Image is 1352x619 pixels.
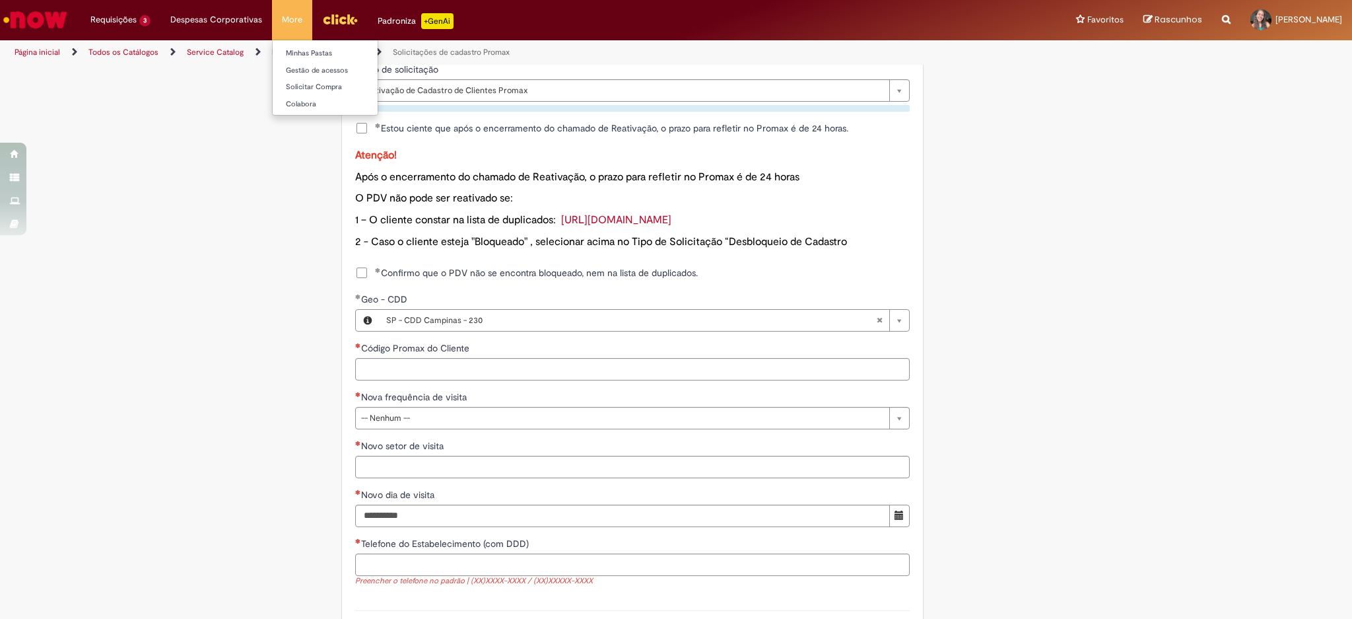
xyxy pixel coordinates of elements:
span: Necessários [355,392,361,397]
input: Código Promax do Cliente [355,358,910,381]
span: More [282,13,302,26]
button: Geo - CDD, Visualizar este registro SP - CDD Campinas - 230 [356,310,380,331]
input: Novo setor de visita [355,456,910,478]
span: Favoritos [1087,13,1124,26]
a: Gestão de acessos [273,63,418,78]
span: Confirmo que o PDV não se encontra bloqueado, nem na lista de duplicados. [375,266,698,279]
img: ServiceNow [1,7,69,33]
a: Minhas Pastas [273,46,418,61]
a: Rascunhos [1143,14,1202,26]
a: [URL][DOMAIN_NAME] [561,213,671,227]
span: Necessários [355,441,361,446]
a: Solicitações de cadastro Promax [393,47,510,57]
input: Telefone do Estabelecimento (com DDD) [355,554,910,576]
span: Necessários [355,538,361,544]
span: Reativação de Cadastro de Clientes Promax [361,80,883,101]
span: Obrigatório Preenchido [355,294,361,299]
button: Mostrar calendário para Novo dia de visita [889,505,910,527]
span: Novo setor de visita [361,440,446,452]
span: 1 – O cliente constar na lista de duplicados: [355,213,556,227]
span: Necessários [355,343,361,348]
ul: Trilhas de página [10,40,891,65]
span: Estou ciente que após o encerramento do chamado de Reativação, o prazo para refletir no Promax é ... [375,122,848,135]
span: Após o encerramento do chamado de Reativação, o prazo para refletir no Promax é de 24 horas [355,170,799,184]
span: 2 - Caso o cliente esteja "Bloqueado" , selecionar acima no Tipo de Solicitação “Desbloqueio de C... [355,235,847,248]
a: Página inicial [15,47,60,57]
span: Rascunhos [1155,13,1202,26]
div: Preencher o telefone no padrão | (XX)XXXX-XXXX / (XX)XXXXX-XXXX [355,576,910,587]
a: Service Catalog [187,47,244,57]
span: Nova frequência de visita [361,391,469,403]
a: Solicitar Compra [273,80,418,94]
span: Código Promax do Cliente [361,342,472,354]
a: Todos os Catálogos [88,47,158,57]
span: 3 [139,15,151,26]
span: Tipo de solicitação [361,63,441,75]
span: O PDV não pode ser reativado se: [355,192,513,205]
span: Requisições [90,13,137,26]
span: Despesas Corporativas [170,13,262,26]
span: Novo dia de visita [361,489,437,501]
span: SP - CDD Campinas - 230 [386,310,876,331]
ul: More [272,40,378,116]
a: Colabora [273,97,418,112]
span: -- Nenhum -- [361,408,883,429]
span: Geo - CDD [361,293,410,305]
span: Atenção! [355,149,397,162]
p: +GenAi [421,13,454,29]
span: Obrigatório Preenchido [375,268,381,273]
a: SP - CDD Campinas - 230Limpar campo Geo - CDD [380,310,909,331]
abbr: Limpar campo Geo - CDD [869,310,889,331]
img: click_logo_yellow_360x200.png [322,9,358,29]
span: Telefone do Estabelecimento (com DDD) [361,538,531,550]
span: Obrigatório Preenchido [375,123,381,128]
span: Necessários [355,490,361,495]
div: Padroniza [378,13,454,29]
span: [PERSON_NAME] [1275,14,1342,25]
input: Novo dia de visita [355,505,890,527]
